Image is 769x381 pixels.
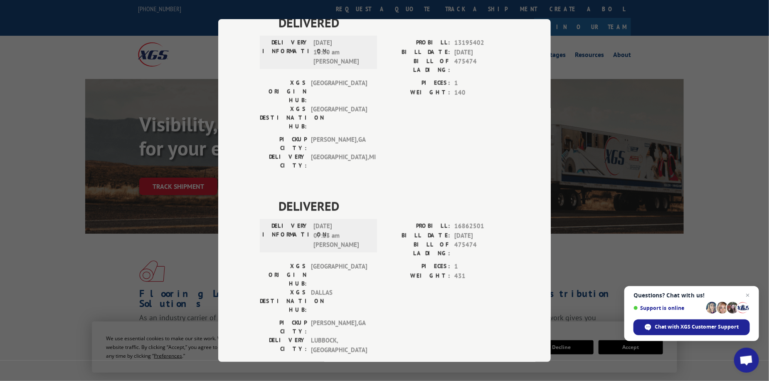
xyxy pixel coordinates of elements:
[260,79,307,105] label: XGS ORIGIN HUB:
[454,47,509,57] span: [DATE]
[454,231,509,240] span: [DATE]
[260,105,307,131] label: XGS DESTINATION HUB:
[384,88,450,97] label: WEIGHT:
[384,222,450,231] label: PROBILL:
[633,319,750,335] div: Chat with XGS Customer Support
[384,240,450,258] label: BILL OF LADING:
[734,348,759,373] div: Open chat
[384,47,450,57] label: BILL DATE:
[311,288,367,314] span: DALLAS
[260,135,307,153] label: PICKUP CITY:
[311,105,367,131] span: [GEOGRAPHIC_DATA]
[313,38,370,67] span: [DATE] 10:00 am [PERSON_NAME]
[384,271,450,281] label: WEIGHT:
[384,262,450,272] label: PIECES:
[260,288,307,314] label: XGS DESTINATION HUB:
[743,290,753,300] span: Close chat
[311,319,367,336] span: [PERSON_NAME] , GA
[260,153,307,170] label: DELIVERY CITY:
[384,57,450,74] label: BILL OF LADING:
[454,262,509,272] span: 1
[454,38,509,48] span: 13195402
[311,79,367,105] span: [GEOGRAPHIC_DATA]
[454,88,509,97] span: 140
[384,79,450,88] label: PIECES:
[311,262,367,288] span: [GEOGRAPHIC_DATA]
[454,57,509,74] span: 475474
[633,292,750,299] span: Questions? Chat with us!
[454,271,509,281] span: 431
[384,231,450,240] label: BILL DATE:
[279,13,509,32] span: DELIVERED
[262,38,309,67] label: DELIVERY INFORMATION:
[633,305,703,311] span: Support is online
[454,79,509,88] span: 1
[313,222,370,250] span: [DATE] 07:13 am [PERSON_NAME]
[655,323,739,331] span: Chat with XGS Customer Support
[384,38,450,48] label: PROBILL:
[260,336,307,355] label: DELIVERY CITY:
[454,240,509,258] span: 475474
[311,153,367,170] span: [GEOGRAPHIC_DATA] , MI
[454,222,509,231] span: 16862501
[311,135,367,153] span: [PERSON_NAME] , GA
[262,222,309,250] label: DELIVERY INFORMATION:
[279,197,509,215] span: DELIVERED
[260,319,307,336] label: PICKUP CITY:
[311,336,367,355] span: LUBBOCK , [GEOGRAPHIC_DATA]
[260,262,307,288] label: XGS ORIGIN HUB:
